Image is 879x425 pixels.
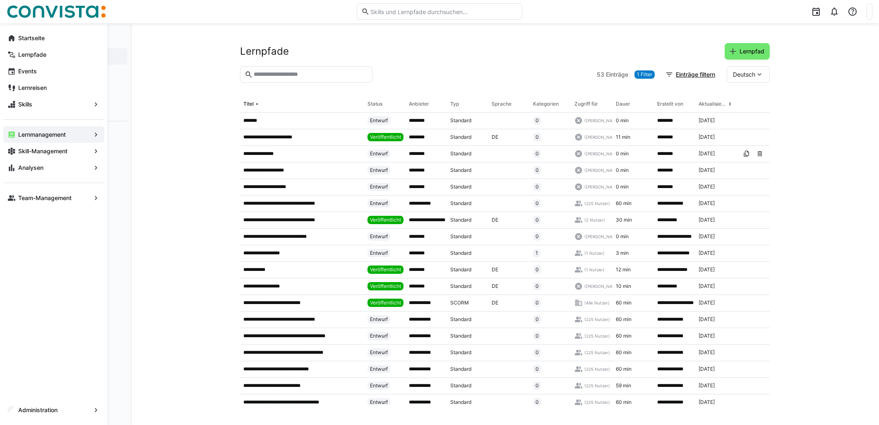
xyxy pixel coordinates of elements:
span: Standard [450,217,471,223]
span: Entwurf [370,233,388,240]
span: Entwurf [370,382,388,389]
span: Standard [450,200,471,207]
span: (225 Nutzer) [584,200,610,206]
span: 0 [536,349,539,356]
div: Typ [450,101,459,107]
span: 0 [536,184,539,190]
span: 0 [536,233,539,240]
span: 0 [536,266,539,273]
span: Standard [450,316,471,323]
span: Standard [450,167,471,174]
span: (225 Nutzer) [584,366,610,372]
span: [DATE] [699,283,715,290]
span: Entwurf [370,366,388,372]
span: 30 min [616,217,632,223]
span: (1 Nutzer) [584,250,605,256]
span: Deutsch [733,70,755,79]
div: Titel [243,101,254,107]
button: Einträge filtern [661,66,720,83]
div: Aktualisiert am [699,101,727,107]
span: Standard [450,233,471,240]
span: Entwurf [370,117,388,124]
span: DE [492,299,498,306]
span: 0 [536,316,539,323]
span: Standard [450,399,471,406]
span: (225 Nutzer) [584,316,610,322]
span: 0 [536,134,539,140]
span: 0 min [616,167,629,174]
div: Erstellt von [657,101,683,107]
span: Veröffentlicht [370,283,401,290]
span: Standard [450,333,471,339]
span: 0 [536,167,539,174]
span: Entwurf [370,399,388,406]
div: Sprache [492,101,512,107]
span: Entwurf [370,200,388,207]
span: Entwurf [370,250,388,256]
span: SCORM [450,299,469,306]
span: Entwurf [370,150,388,157]
span: Entwurf [370,184,388,190]
span: 53 [597,70,604,79]
span: Einträge filtern [675,70,716,79]
span: [DATE] [699,117,715,124]
span: DE [492,266,498,273]
span: ([PERSON_NAME]) [584,283,622,289]
span: ([PERSON_NAME]) [584,134,622,140]
span: 1 [536,250,538,256]
span: 10 min [616,283,631,290]
span: 0 [536,366,539,372]
span: Standard [450,349,471,356]
span: Standard [450,184,471,190]
span: ([PERSON_NAME]) [584,234,622,239]
span: Veröffentlicht [370,299,401,306]
span: 11 min [616,134,630,140]
span: (225 Nutzer) [584,399,610,405]
span: (2 Nutzer) [584,217,605,223]
span: Lernpfad [738,47,766,56]
div: Status [367,101,382,107]
span: 0 [536,283,539,290]
span: 3 min [616,250,629,256]
input: Skills und Lernpfade durchsuchen… [370,8,518,15]
div: Zugriff für [574,101,598,107]
span: 60 min [616,200,632,207]
span: ([PERSON_NAME]) [584,184,622,190]
span: 60 min [616,333,632,339]
span: 1 Filter [637,71,652,78]
span: [DATE] [699,316,715,323]
span: [DATE] [699,217,715,223]
span: Standard [450,150,471,157]
span: Entwurf [370,316,388,323]
span: [DATE] [699,299,715,306]
span: DE [492,217,498,223]
span: [DATE] [699,266,715,273]
span: Standard [450,382,471,389]
span: [DATE] [699,250,715,256]
span: 0 min [616,233,629,240]
span: 60 min [616,349,632,356]
span: 0 [536,333,539,339]
span: 60 min [616,316,632,323]
span: 60 min [616,399,632,406]
span: (225 Nutzer) [584,350,610,355]
span: Veröffentlicht [370,266,401,273]
span: Entwurf [370,349,388,356]
span: Entwurf [370,333,388,339]
span: DE [492,283,498,290]
div: Kategorien [533,101,559,107]
span: 60 min [616,366,632,372]
span: 0 min [616,117,629,124]
span: [DATE] [699,233,715,240]
span: Entwurf [370,167,388,174]
span: ([PERSON_NAME]) [584,151,622,157]
span: [DATE] [699,399,715,406]
span: ([PERSON_NAME]) [584,167,622,173]
span: Veröffentlicht [370,134,401,140]
span: Standard [450,117,471,124]
span: Standard [450,266,471,273]
span: ([PERSON_NAME]) [584,118,622,123]
span: [DATE] [699,167,715,174]
span: [DATE] [699,333,715,339]
span: 59 min [616,382,631,389]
